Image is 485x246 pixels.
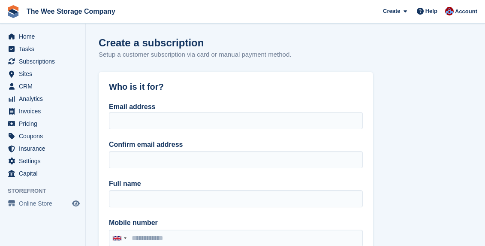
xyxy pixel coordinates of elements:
[4,68,81,80] a: menu
[19,30,70,43] span: Home
[19,143,70,155] span: Insurance
[4,80,81,92] a: menu
[4,55,81,67] a: menu
[71,198,81,209] a: Preview store
[455,7,477,16] span: Account
[23,4,119,18] a: The Wee Storage Company
[383,7,400,15] span: Create
[99,37,204,49] h1: Create a subscription
[19,80,70,92] span: CRM
[19,130,70,142] span: Coupons
[19,43,70,55] span: Tasks
[109,179,363,189] label: Full name
[4,130,81,142] a: menu
[4,167,81,179] a: menu
[109,140,363,150] label: Confirm email address
[7,5,20,18] img: stora-icon-8386f47178a22dfd0bd8f6a31ec36ba5ce8667c1dd55bd0f319d3a0aa187defe.svg
[8,187,85,195] span: Storefront
[4,118,81,130] a: menu
[109,103,156,110] label: Email address
[19,155,70,167] span: Settings
[4,155,81,167] a: menu
[4,93,81,105] a: menu
[4,143,81,155] a: menu
[19,93,70,105] span: Analytics
[425,7,437,15] span: Help
[19,105,70,117] span: Invoices
[109,218,363,228] label: Mobile number
[445,7,454,15] img: Scott Ritchie
[4,105,81,117] a: menu
[19,55,70,67] span: Subscriptions
[4,43,81,55] a: menu
[19,68,70,80] span: Sites
[109,82,363,92] h2: Who is it for?
[19,197,70,210] span: Online Store
[4,197,81,210] a: menu
[99,50,291,60] p: Setup a customer subscription via card or manual payment method.
[4,30,81,43] a: menu
[19,118,70,130] span: Pricing
[19,167,70,179] span: Capital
